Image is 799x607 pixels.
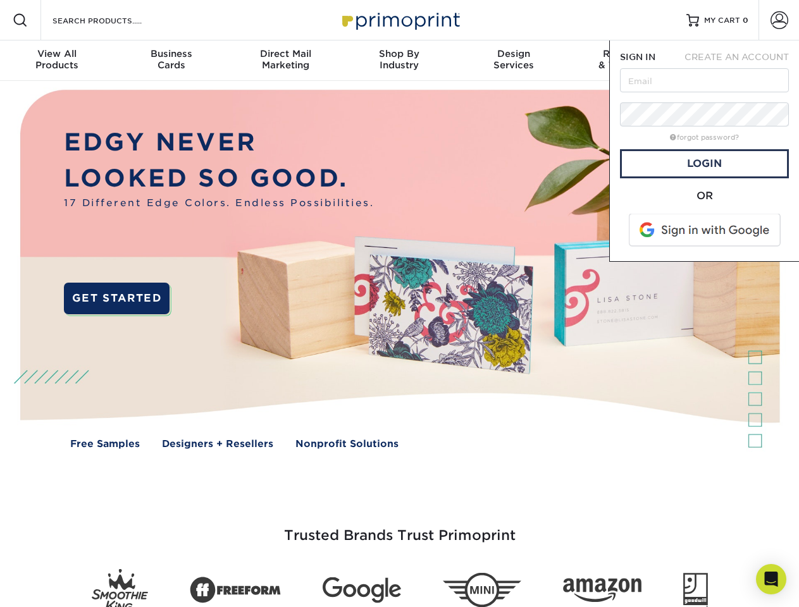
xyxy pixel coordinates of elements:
p: EDGY NEVER [64,125,374,161]
a: Resources& Templates [571,40,684,81]
a: Designers + Resellers [162,437,273,451]
a: GET STARTED [64,283,170,314]
span: CREATE AN ACCOUNT [684,52,789,62]
div: Industry [342,48,456,71]
div: Marketing [228,48,342,71]
p: LOOKED SO GOOD. [64,161,374,197]
a: Login [620,149,789,178]
span: Design [457,48,571,59]
span: Resources [571,48,684,59]
img: Google [323,577,401,603]
img: Goodwill [683,573,708,607]
a: Nonprofit Solutions [295,437,399,451]
div: & Templates [571,48,684,71]
a: DesignServices [457,40,571,81]
div: Services [457,48,571,71]
div: Cards [114,48,228,71]
img: Primoprint [337,6,463,34]
img: Amazon [563,579,641,603]
div: OR [620,188,789,204]
span: 17 Different Edge Colors. Endless Possibilities. [64,196,374,211]
a: BusinessCards [114,40,228,81]
a: forgot password? [670,133,739,142]
span: Business [114,48,228,59]
input: SEARCH PRODUCTS..... [51,13,175,28]
span: 0 [743,16,748,25]
input: Email [620,68,789,92]
a: Free Samples [70,437,140,451]
h3: Trusted Brands Trust Primoprint [30,497,770,559]
span: Shop By [342,48,456,59]
div: Open Intercom Messenger [756,564,786,594]
span: SIGN IN [620,52,655,62]
span: MY CART [704,15,740,26]
a: Direct MailMarketing [228,40,342,81]
span: Direct Mail [228,48,342,59]
a: Shop ByIndustry [342,40,456,81]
